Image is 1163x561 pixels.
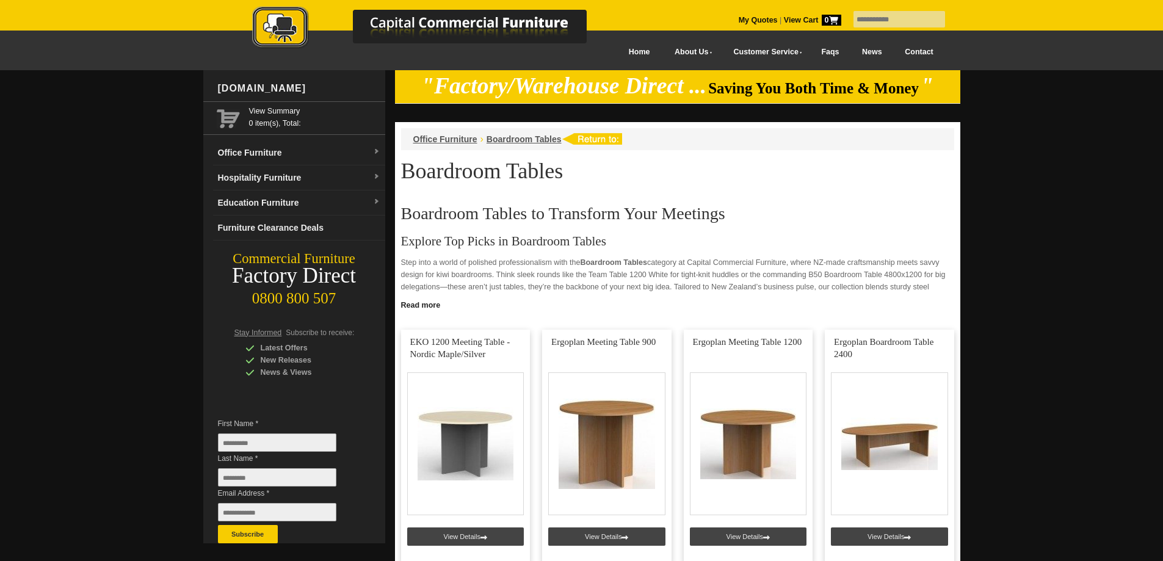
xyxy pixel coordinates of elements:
[850,38,893,66] a: News
[245,366,361,378] div: News & Views
[921,73,933,98] em: "
[487,134,562,144] a: Boardroom Tables
[395,296,960,311] a: Click to read more
[245,342,361,354] div: Latest Offers
[218,452,355,465] span: Last Name *
[413,134,477,144] a: Office Furniture
[218,487,355,499] span: Email Address *
[781,16,841,24] a: View Cart0
[373,173,380,181] img: dropdown
[720,38,810,66] a: Customer Service
[401,204,954,223] h2: Boardroom Tables to Transform Your Meetings
[421,73,706,98] em: "Factory/Warehouse Direct ...
[234,328,282,337] span: Stay Informed
[218,503,336,521] input: Email Address *
[708,80,919,96] span: Saving You Both Time & Money
[245,354,361,366] div: New Releases
[401,256,954,305] p: Step into a world of polished professionalism with the category at Capital Commercial Furniture, ...
[562,133,622,145] img: return to
[249,105,380,117] a: View Summary
[661,38,720,66] a: About Us
[218,525,278,543] button: Subscribe
[213,140,385,165] a: Office Furnituredropdown
[213,70,385,107] div: [DOMAIN_NAME]
[784,16,841,24] strong: View Cart
[219,6,646,51] img: Capital Commercial Furniture Logo
[739,16,778,24] a: My Quotes
[810,38,851,66] a: Faqs
[203,267,385,284] div: Factory Direct
[822,15,841,26] span: 0
[580,258,647,267] strong: Boardroom Tables
[249,105,380,128] span: 0 item(s), Total:
[401,235,954,247] h3: Explore Top Picks in Boardroom Tables
[373,148,380,156] img: dropdown
[480,133,484,145] li: ›
[218,433,336,452] input: First Name *
[219,6,646,54] a: Capital Commercial Furniture Logo
[213,190,385,215] a: Education Furnituredropdown
[213,165,385,190] a: Hospitality Furnituredropdown
[401,159,954,183] h1: Boardroom Tables
[286,328,354,337] span: Subscribe to receive:
[213,215,385,241] a: Furniture Clearance Deals
[373,198,380,206] img: dropdown
[218,418,355,430] span: First Name *
[218,468,336,487] input: Last Name *
[893,38,944,66] a: Contact
[203,284,385,307] div: 0800 800 507
[203,250,385,267] div: Commercial Furniture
